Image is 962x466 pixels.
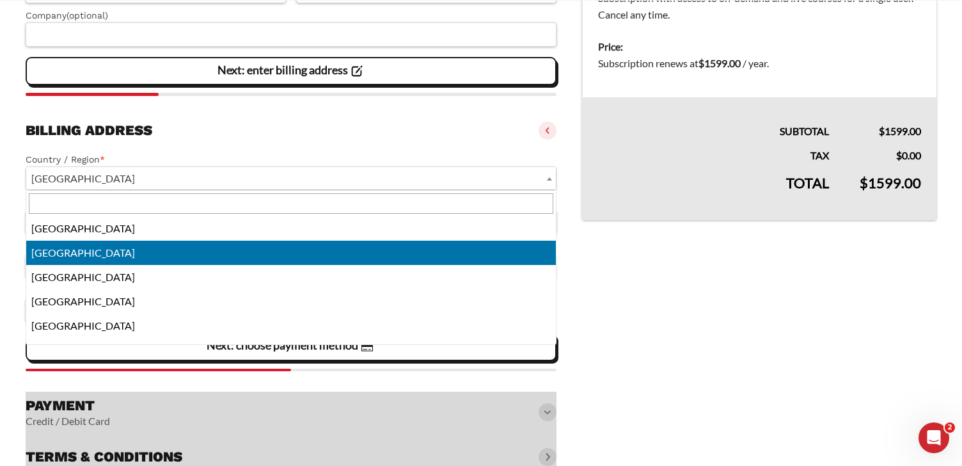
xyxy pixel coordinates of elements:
iframe: Intercom live chat [919,422,949,453]
div: Did this answer your question? [15,321,425,335]
li: [GEOGRAPHIC_DATA] [26,241,556,265]
li: [GEOGRAPHIC_DATA] [26,314,556,338]
span: 😐 [210,333,229,359]
h3: Billing address [26,122,152,140]
th: Subtotal [583,97,844,140]
span: / year [743,57,767,69]
span: 😞 [177,333,196,359]
span: 😃 [244,333,262,359]
button: Collapse window [384,5,409,29]
span: Subscription renews at . [598,57,769,69]
vaadin-button: Next: enter billing address [26,57,556,85]
button: go back [8,5,33,29]
th: Total [583,164,844,220]
span: $ [860,174,868,191]
li: [GEOGRAPHIC_DATA] [26,265,556,289]
bdi: 0.00 [896,149,921,161]
div: Close [409,5,432,28]
vaadin-button: Next: choose payment method [26,333,556,361]
li: [GEOGRAPHIC_DATA] [26,338,556,362]
span: (optional) [67,10,108,20]
a: Open in help center [169,375,271,385]
span: 2 [945,422,955,433]
dt: Price: [598,38,921,55]
span: smiley reaction [237,333,270,359]
span: $ [896,149,902,161]
span: $ [879,125,885,137]
span: Country / Region [26,166,556,190]
span: Namibia [26,167,556,189]
span: $ [698,57,704,69]
span: neutral face reaction [203,333,237,359]
li: [GEOGRAPHIC_DATA] [26,289,556,314]
label: Company [26,8,556,23]
bdi: 1599.00 [879,125,921,137]
span: disappointed reaction [170,333,203,359]
bdi: 1599.00 [698,57,741,69]
label: Country / Region [26,152,556,167]
li: [GEOGRAPHIC_DATA] [26,216,556,241]
bdi: 1599.00 [860,174,921,191]
th: Tax [583,140,844,164]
